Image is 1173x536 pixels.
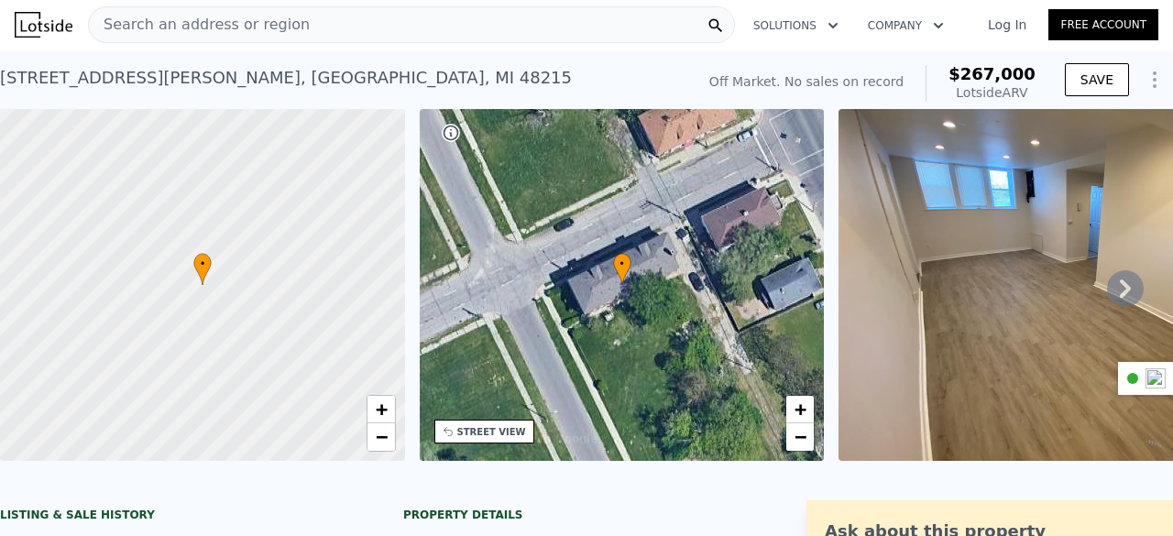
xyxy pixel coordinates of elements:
span: − [375,425,387,448]
span: Search an address or region [89,14,310,36]
div: Off Market. No sales on record [709,72,904,91]
span: • [613,256,631,272]
a: Zoom out [367,423,395,451]
a: Zoom out [786,423,814,451]
span: − [795,425,806,448]
span: $267,000 [948,64,1036,83]
a: Log In [966,16,1048,34]
a: Zoom in [786,396,814,423]
span: • [193,256,212,272]
img: Lotside [15,12,72,38]
div: STREET VIEW [457,425,526,439]
a: Free Account [1048,9,1158,40]
button: SAVE [1065,63,1129,96]
button: Solutions [739,9,853,42]
a: Zoom in [367,396,395,423]
button: Show Options [1136,61,1173,98]
button: Company [853,9,959,42]
span: + [375,398,387,421]
div: Property details [403,508,770,522]
div: Lotside ARV [948,83,1036,102]
div: • [193,253,212,285]
span: + [795,398,806,421]
div: • [613,253,631,285]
